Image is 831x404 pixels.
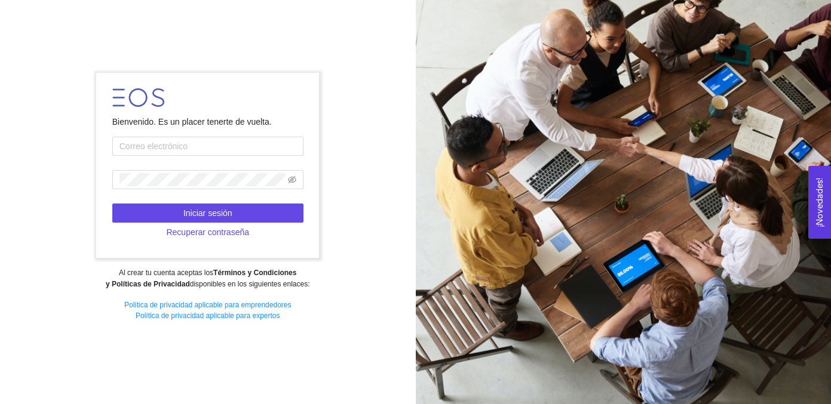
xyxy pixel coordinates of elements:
strong: Términos y Condiciones y Políticas de Privacidad [106,269,296,288]
a: Política de privacidad aplicable para expertos [136,312,280,320]
button: Recuperar contraseña [112,223,303,242]
button: Open Feedback Widget [808,166,831,239]
a: Política de privacidad aplicable para emprendedores [124,301,292,309]
div: Bienvenido. Es un placer tenerte de vuelta. [112,115,303,128]
span: Recuperar contraseña [166,226,249,239]
span: Iniciar sesión [183,206,232,220]
div: Al crear tu cuenta aceptas los disponibles en los siguientes enlaces: [8,267,407,290]
img: LOGO [112,88,164,107]
a: Recuperar contraseña [112,227,303,237]
input: Correo electrónico [112,137,303,156]
span: eye-invisible [288,175,296,184]
button: Iniciar sesión [112,203,303,223]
